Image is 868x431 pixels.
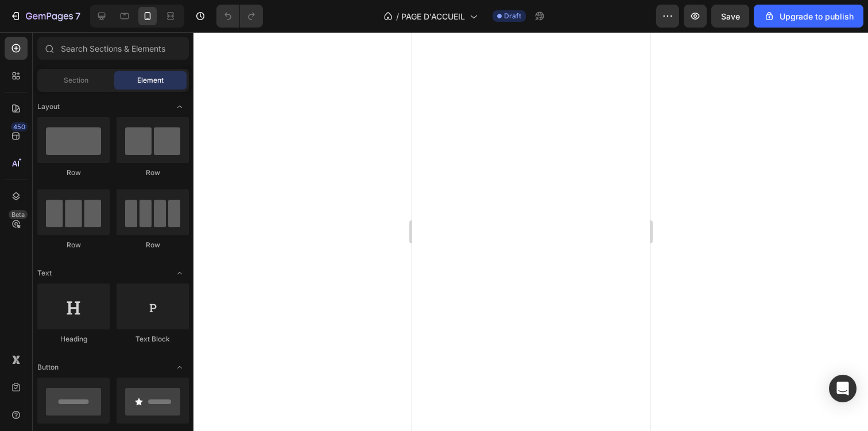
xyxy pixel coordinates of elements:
[764,10,854,22] div: Upgrade to publish
[754,5,863,28] button: Upgrade to publish
[401,10,465,22] span: PAGE D'ACCUEIL
[216,5,263,28] div: Undo/Redo
[117,240,189,250] div: Row
[504,11,521,21] span: Draft
[396,10,399,22] span: /
[5,5,86,28] button: 7
[75,9,80,23] p: 7
[37,268,52,278] span: Text
[9,210,28,219] div: Beta
[37,168,110,178] div: Row
[412,32,650,431] iframe: Design area
[11,122,28,131] div: 450
[37,37,189,60] input: Search Sections & Elements
[37,362,59,372] span: Button
[117,334,189,344] div: Text Block
[711,5,749,28] button: Save
[170,98,189,116] span: Toggle open
[37,334,110,344] div: Heading
[137,75,164,86] span: Element
[37,240,110,250] div: Row
[64,75,88,86] span: Section
[721,11,740,21] span: Save
[829,375,857,402] div: Open Intercom Messenger
[117,168,189,178] div: Row
[37,102,60,112] span: Layout
[170,264,189,282] span: Toggle open
[170,358,189,376] span: Toggle open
